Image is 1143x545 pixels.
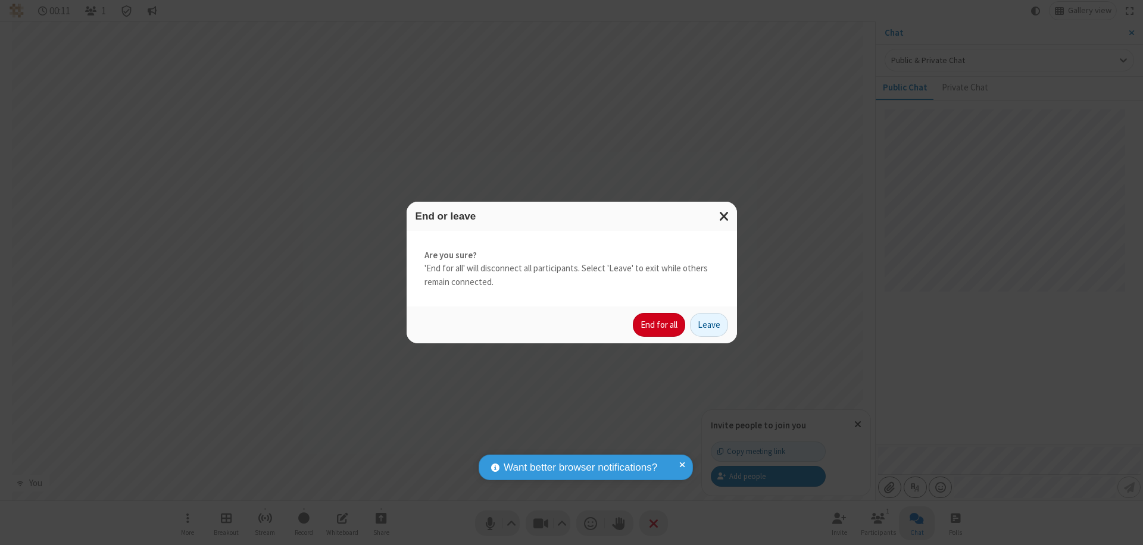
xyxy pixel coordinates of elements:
strong: Are you sure? [424,249,719,262]
span: Want better browser notifications? [504,460,657,475]
button: Leave [690,313,728,337]
div: 'End for all' will disconnect all participants. Select 'Leave' to exit while others remain connec... [407,231,737,307]
button: Close modal [712,202,737,231]
button: End for all [633,313,685,337]
h3: End or leave [416,211,728,222]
